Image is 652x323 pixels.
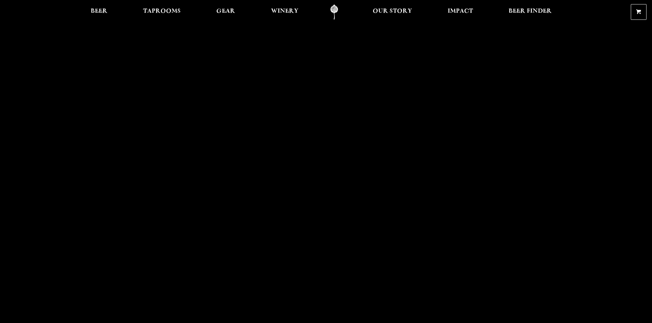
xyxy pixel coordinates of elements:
[143,9,181,14] span: Taprooms
[267,4,303,20] a: Winery
[216,9,235,14] span: Gear
[91,9,107,14] span: Beer
[373,9,412,14] span: Our Story
[448,9,473,14] span: Impact
[443,4,477,20] a: Impact
[86,4,112,20] a: Beer
[271,9,298,14] span: Winery
[139,4,185,20] a: Taprooms
[504,4,556,20] a: Beer Finder
[368,4,417,20] a: Our Story
[509,9,552,14] span: Beer Finder
[321,4,347,20] a: Odell Home
[212,4,240,20] a: Gear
